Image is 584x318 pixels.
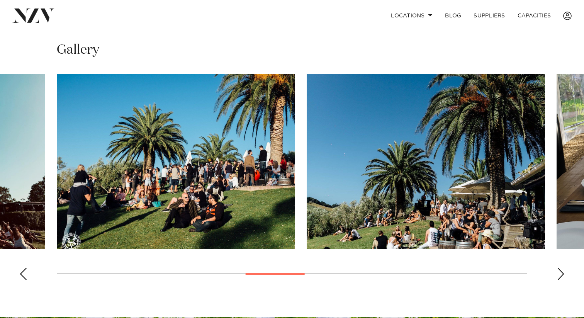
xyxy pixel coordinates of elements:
[467,7,511,24] a: SUPPLIERS
[307,74,545,249] swiper-slide: 8 / 15
[511,7,557,24] a: Capacities
[439,7,467,24] a: BLOG
[57,74,295,249] swiper-slide: 7 / 15
[57,41,99,59] h2: Gallery
[12,9,54,22] img: nzv-logo.png
[385,7,439,24] a: Locations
